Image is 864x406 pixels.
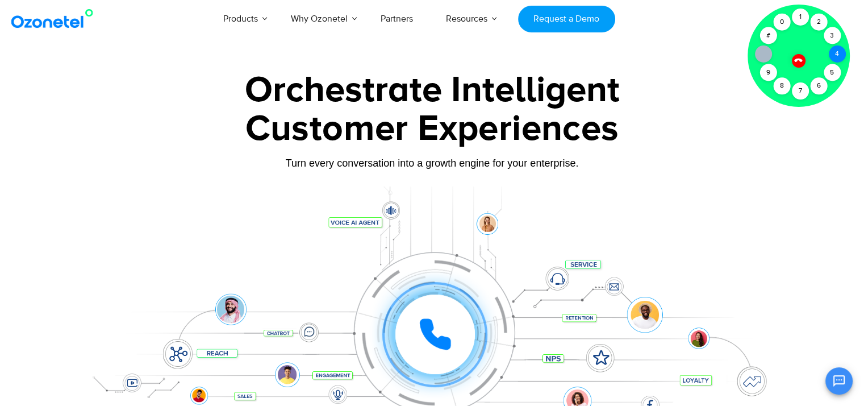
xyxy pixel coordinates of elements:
div: 7 [792,82,809,100]
div: 5 [824,64,841,81]
button: Open chat [825,367,853,395]
div: 2 [810,14,827,31]
div: Orchestrate Intelligent [77,72,787,109]
div: Customer Experiences [77,102,787,156]
div: 6 [810,77,827,94]
div: 8 [773,77,790,94]
a: Request a Demo [518,6,615,32]
div: # [759,27,777,44]
div: 9 [759,64,777,81]
div: 4 [829,45,846,63]
div: 1 [792,9,809,26]
div: 3 [824,27,841,44]
div: 0 [773,14,790,31]
div: Turn every conversation into a growth engine for your enterprise. [77,157,787,169]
